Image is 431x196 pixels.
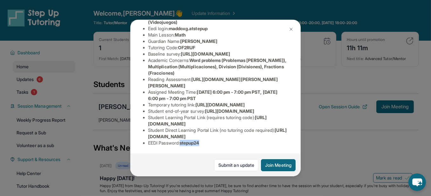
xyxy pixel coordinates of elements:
span: Math [175,32,186,37]
li: Student end-of-year survey : [148,108,288,114]
span: [URL][DOMAIN_NAME] [181,51,230,57]
li: EEDI Password : [148,140,288,146]
li: Baseline survey : [148,51,288,57]
li: Guardian Name : [148,38,288,44]
span: stepup24 [180,140,199,145]
span: [URL][DOMAIN_NAME][PERSON_NAME][PERSON_NAME] [148,77,278,88]
li: Temporary tutoring link : [148,102,288,108]
li: Main Lesson : [148,32,288,38]
li: Academic Concerns : [148,57,288,76]
span: Word problems (Problemas [PERSON_NAME]), Multiplication (Multiplicaciones), Division (Divisiones)... [148,57,286,76]
a: Submit an update [214,159,258,171]
li: Reading Assessment : [148,76,288,89]
button: chat-button [408,173,426,191]
li: Student Learning Portal Link (requires tutoring code) : [148,114,288,127]
span: [URL][DOMAIN_NAME] [205,108,254,114]
span: [PERSON_NAME] [180,38,217,44]
span: maddoxg.atstepup [169,26,208,31]
li: Student Direct Learning Portal Link (no tutoring code required) : [148,127,288,140]
span: OF2RUF [178,45,195,50]
li: Eedi login : [148,25,288,32]
button: Join Meeting [261,159,296,171]
li: Assigned Meeting Time : [148,89,288,102]
li: Tutoring Code : [148,44,288,51]
span: [DATE] 6:00 pm - 7:00 pm PST, [DATE] 6:00 pm - 7:00 pm PST [148,89,277,101]
img: Close Icon [289,27,294,32]
span: [URL][DOMAIN_NAME] [195,102,245,107]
